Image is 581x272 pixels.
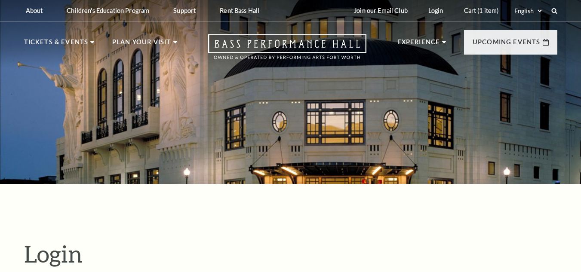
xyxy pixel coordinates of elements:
p: Rent Bass Hall [220,7,259,14]
p: Upcoming Events [473,37,541,52]
p: Tickets & Events [24,37,89,52]
p: Experience [397,37,440,52]
p: About [26,7,43,14]
p: Children's Education Program [67,7,149,14]
span: Login [24,240,83,267]
select: Select: [513,7,543,15]
p: Plan Your Visit [112,37,171,52]
p: Support [173,7,196,14]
